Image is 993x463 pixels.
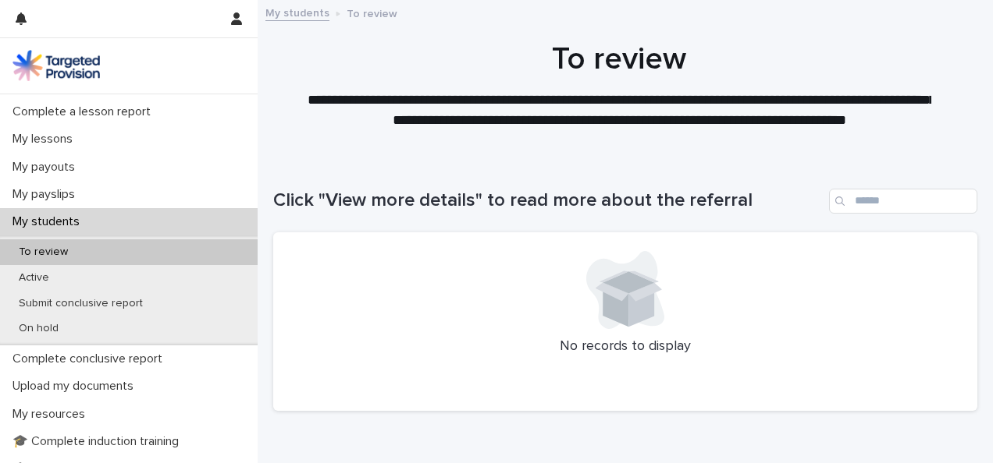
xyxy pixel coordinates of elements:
p: Complete a lesson report [6,104,163,119]
p: On hold [6,322,71,335]
h1: To review [273,41,966,78]
a: My students [265,3,329,21]
input: Search [829,189,977,214]
p: Active [6,271,62,285]
p: 🎓 Complete induction training [6,434,191,449]
p: My resources [6,407,98,422]
p: Upload my documents [6,379,146,394]
p: My payouts [6,160,87,175]
img: M5nRWzHhSzIhMunXDL62 [12,50,100,81]
p: Submit conclusive report [6,297,155,310]
p: No records to display [292,338,959,355]
p: My payslips [6,187,87,202]
p: My students [6,214,92,229]
p: My lessons [6,132,85,147]
p: To review [347,4,397,21]
p: Complete conclusive report [6,352,175,366]
p: To review [6,246,80,259]
h1: Click "View more details" to read more about the referral [273,189,823,212]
